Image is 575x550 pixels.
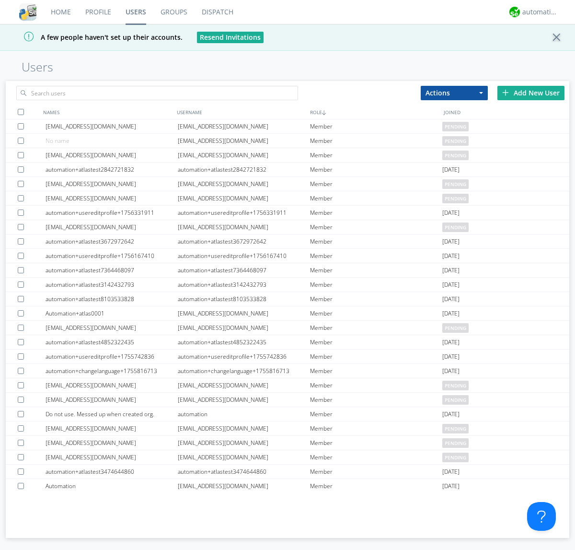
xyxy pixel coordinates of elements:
[442,278,460,292] span: [DATE]
[442,163,460,177] span: [DATE]
[46,350,178,363] div: automation+usereditprofile+1755742836
[442,222,469,232] span: pending
[310,249,442,263] div: Member
[442,136,469,146] span: pending
[6,263,569,278] a: automation+atlastest7364468097automation+atlastest7364468097Member[DATE]
[310,350,442,363] div: Member
[178,234,310,248] div: automation+atlastest3672972642
[310,479,442,493] div: Member
[442,234,460,249] span: [DATE]
[178,134,310,148] div: [EMAIL_ADDRESS][DOMAIN_NAME]
[310,191,442,205] div: Member
[6,249,569,263] a: automation+usereditprofile+1756167410automation+usereditprofile+1756167410Member[DATE]
[46,119,178,133] div: [EMAIL_ADDRESS][DOMAIN_NAME]
[6,163,569,177] a: automation+atlastest2842721832automation+atlastest2842721832Member[DATE]
[6,306,569,321] a: Automation+atlas0001[EMAIL_ADDRESS][DOMAIN_NAME]Member[DATE]
[6,220,569,234] a: [EMAIL_ADDRESS][DOMAIN_NAME][EMAIL_ADDRESS][DOMAIN_NAME]Memberpending
[442,479,460,493] span: [DATE]
[310,263,442,277] div: Member
[442,364,460,378] span: [DATE]
[442,323,469,333] span: pending
[310,292,442,306] div: Member
[522,7,558,17] div: automation+atlas
[178,148,310,162] div: [EMAIL_ADDRESS][DOMAIN_NAME]
[310,234,442,248] div: Member
[442,438,469,448] span: pending
[46,335,178,349] div: automation+atlastest4852322435
[178,450,310,464] div: [EMAIL_ADDRESS][DOMAIN_NAME]
[197,32,264,43] button: Resend Invitations
[310,465,442,479] div: Member
[178,364,310,378] div: automation+changelanguage+1755816713
[178,278,310,292] div: automation+atlastest3142432793
[6,234,569,249] a: automation+atlastest3672972642automation+atlastest3672972642Member[DATE]
[442,453,469,462] span: pending
[442,122,469,131] span: pending
[310,321,442,335] div: Member
[46,378,178,392] div: [EMAIL_ADDRESS][DOMAIN_NAME]
[6,350,569,364] a: automation+usereditprofile+1755742836automation+usereditprofile+1755742836Member[DATE]
[46,393,178,407] div: [EMAIL_ADDRESS][DOMAIN_NAME]
[46,148,178,162] div: [EMAIL_ADDRESS][DOMAIN_NAME]
[421,86,488,100] button: Actions
[310,278,442,292] div: Member
[178,479,310,493] div: [EMAIL_ADDRESS][DOMAIN_NAME]
[19,3,36,21] img: cddb5a64eb264b2086981ab96f4c1ba7
[46,306,178,320] div: Automation+atlas0001
[178,220,310,234] div: [EMAIL_ADDRESS][DOMAIN_NAME]
[6,278,569,292] a: automation+atlastest3142432793automation+atlastest3142432793Member[DATE]
[46,450,178,464] div: [EMAIL_ADDRESS][DOMAIN_NAME]
[509,7,520,17] img: d2d01cd9b4174d08988066c6d424eccd
[502,89,509,96] img: plus.svg
[6,177,569,191] a: [EMAIL_ADDRESS][DOMAIN_NAME][EMAIL_ADDRESS][DOMAIN_NAME]Memberpending
[6,407,569,421] a: Do not use. Messed up when created org.automationMember[DATE]
[6,191,569,206] a: [EMAIL_ADDRESS][DOMAIN_NAME][EMAIL_ADDRESS][DOMAIN_NAME]Memberpending
[6,436,569,450] a: [EMAIL_ADDRESS][DOMAIN_NAME][EMAIL_ADDRESS][DOMAIN_NAME]Memberpending
[310,206,442,220] div: Member
[46,177,178,191] div: [EMAIL_ADDRESS][DOMAIN_NAME]
[442,249,460,263] span: [DATE]
[46,278,178,292] div: automation+atlastest3142432793
[6,364,569,378] a: automation+changelanguage+1755816713automation+changelanguage+1755816713Member[DATE]
[442,465,460,479] span: [DATE]
[178,407,310,421] div: automation
[46,465,178,479] div: automation+atlastest3474644860
[442,306,460,321] span: [DATE]
[308,105,441,119] div: ROLE
[178,335,310,349] div: automation+atlastest4852322435
[6,119,569,134] a: [EMAIL_ADDRESS][DOMAIN_NAME][EMAIL_ADDRESS][DOMAIN_NAME]Memberpending
[46,137,69,145] span: No name
[497,86,564,100] div: Add New User
[178,436,310,450] div: [EMAIL_ADDRESS][DOMAIN_NAME]
[310,450,442,464] div: Member
[178,119,310,133] div: [EMAIL_ADDRESS][DOMAIN_NAME]
[442,179,469,189] span: pending
[442,206,460,220] span: [DATE]
[310,148,442,162] div: Member
[46,479,178,493] div: Automation
[178,306,310,320] div: [EMAIL_ADDRESS][DOMAIN_NAME]
[46,220,178,234] div: [EMAIL_ADDRESS][DOMAIN_NAME]
[178,393,310,407] div: [EMAIL_ADDRESS][DOMAIN_NAME]
[46,407,178,421] div: Do not use. Messed up when created org.
[6,335,569,350] a: automation+atlastest4852322435automation+atlastest4852322435Member[DATE]
[527,502,556,531] iframe: Toggle Customer Support
[178,249,310,263] div: automation+usereditprofile+1756167410
[46,364,178,378] div: automation+changelanguage+1755816713
[442,424,469,433] span: pending
[442,407,460,421] span: [DATE]
[6,421,569,436] a: [EMAIL_ADDRESS][DOMAIN_NAME][EMAIL_ADDRESS][DOMAIN_NAME]Memberpending
[46,292,178,306] div: automation+atlastest8103533828
[46,191,178,205] div: [EMAIL_ADDRESS][DOMAIN_NAME]
[6,148,569,163] a: [EMAIL_ADDRESS][DOMAIN_NAME][EMAIL_ADDRESS][DOMAIN_NAME]Memberpending
[174,105,308,119] div: USERNAME
[178,321,310,335] div: [EMAIL_ADDRESS][DOMAIN_NAME]
[46,206,178,220] div: automation+usereditprofile+1756331911
[6,134,569,148] a: No name[EMAIL_ADDRESS][DOMAIN_NAME]Memberpending
[442,263,460,278] span: [DATE]
[442,350,460,364] span: [DATE]
[6,206,569,220] a: automation+usereditprofile+1756331911automation+usereditprofile+1756331911Member[DATE]
[46,234,178,248] div: automation+atlastest3672972642
[442,395,469,405] span: pending
[41,105,174,119] div: NAMES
